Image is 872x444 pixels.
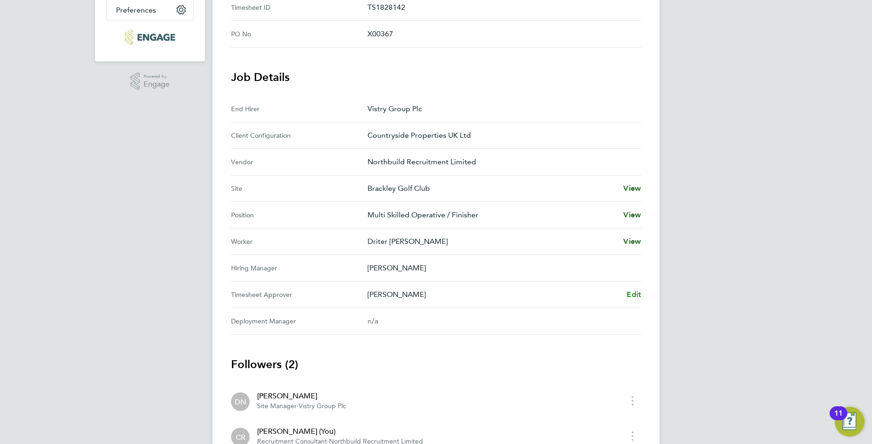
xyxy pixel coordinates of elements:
[368,156,634,168] p: Northbuild Recruitment Limited
[834,413,843,425] div: 11
[297,402,299,410] span: ·
[368,262,634,274] p: [PERSON_NAME]
[623,210,641,219] span: View
[835,407,865,437] button: Open Resource Center, 11 new notifications
[231,392,250,411] div: Danyal Nazar
[143,73,170,81] span: Powered by
[231,103,368,114] div: End Hirer
[257,426,423,437] div: [PERSON_NAME] (You)
[299,402,346,410] span: Vistry Group Plc
[623,184,641,193] span: View
[623,183,641,194] a: View
[231,156,368,168] div: Vendor
[143,81,170,88] span: Engage
[368,130,634,141] p: Countryside Properties UK Ltd
[231,2,368,13] div: Timesheet ID
[236,432,245,442] span: CR
[624,429,641,443] button: timesheet menu
[368,209,616,221] p: Multi Skilled Operative / Finisher
[368,103,634,114] p: Vistry Group Plc
[106,30,194,45] a: Go to home page
[231,289,368,300] div: Timesheet Approver
[231,316,368,327] div: Deployment Manager
[257,402,297,410] span: Site Manager
[231,183,368,194] div: Site
[368,236,616,247] p: Driter [PERSON_NAME]
[368,28,634,40] p: X00367
[627,289,641,300] a: Edit
[368,289,619,300] p: [PERSON_NAME]
[116,6,156,14] span: Preferences
[231,70,641,85] h3: Job Details
[368,183,616,194] p: Brackley Golf Club
[231,130,368,141] div: Client Configuration
[231,28,368,40] div: PO No
[624,393,641,408] button: timesheet menu
[368,2,634,13] p: TS1828142
[257,390,346,402] div: [PERSON_NAME]
[231,209,368,221] div: Position
[623,209,641,221] a: View
[235,397,246,407] span: DN
[623,237,641,246] span: View
[627,290,641,299] span: Edit
[231,236,368,247] div: Worker
[125,30,175,45] img: northbuildrecruit-logo-retina.png
[368,316,626,327] div: n/a
[623,236,641,247] a: View
[130,73,170,90] a: Powered byEngage
[231,357,641,372] h3: Followers (2)
[231,262,368,274] div: Hiring Manager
